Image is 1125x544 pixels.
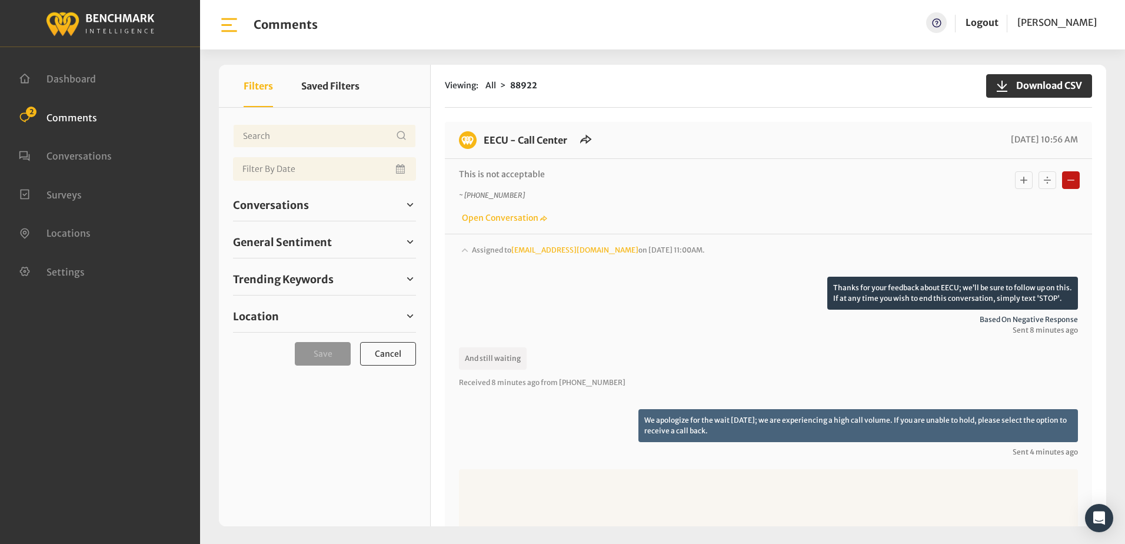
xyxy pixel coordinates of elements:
[827,277,1078,310] p: Thanks for your feedback about EECU; we’ll be sure to follow up on this. If at any time you wish ...
[638,409,1078,442] p: We apologize for the wait [DATE]; we are experiencing a high call volume. If you are unable to ho...
[233,234,332,250] span: General Sentiment
[485,80,496,91] span: All
[459,378,490,387] span: Received
[19,149,112,161] a: Conversations
[459,244,1078,277] div: Assigned to[EMAIL_ADDRESS][DOMAIN_NAME]on [DATE] 11:00AM.
[233,307,416,325] a: Location
[510,80,537,91] strong: 88922
[511,246,638,254] a: [EMAIL_ADDRESS][DOMAIN_NAME]
[233,233,416,251] a: General Sentiment
[46,227,91,239] span: Locations
[46,150,112,162] span: Conversations
[459,347,527,370] p: And still waiting
[46,111,97,123] span: Comments
[233,270,416,288] a: Trending Keywords
[445,79,478,92] span: Viewing:
[1008,134,1078,145] span: [DATE] 10:56 AM
[1009,78,1082,92] span: Download CSV
[233,197,309,213] span: Conversations
[491,378,540,387] span: 8 minutes ago
[477,131,574,149] h6: EECU - Call Center
[233,157,416,181] input: Date range input field
[19,226,91,238] a: Locations
[19,111,97,122] a: Comments 2
[459,325,1078,336] span: Sent 8 minutes ago
[459,191,525,200] i: ~ [PHONE_NUMBER]
[472,246,705,254] span: Assigned to on [DATE] 11:00AM.
[46,266,85,277] span: Settings
[19,72,96,84] a: Dashboard
[966,16,998,28] a: Logout
[966,12,998,33] a: Logout
[1085,504,1113,532] div: Open Intercom Messenger
[233,124,416,148] input: Username
[46,73,96,85] span: Dashboard
[19,188,82,200] a: Surveys
[233,196,416,214] a: Conversations
[244,65,273,107] button: Filters
[19,265,85,277] a: Settings
[26,107,36,117] span: 2
[394,157,409,181] button: Open Calendar
[1012,168,1083,192] div: Basic example
[459,213,547,223] a: Open Conversation
[46,188,82,200] span: Surveys
[541,378,625,387] span: from [PHONE_NUMBER]
[219,15,239,35] img: bar
[459,131,477,149] img: benchmark
[301,65,360,107] button: Saved Filters
[459,168,923,181] p: This is not acceptable
[45,9,155,38] img: benchmark
[233,271,334,287] span: Trending Keywords
[459,314,1078,325] span: Based on negative response
[360,342,416,366] button: Cancel
[233,309,279,324] span: Location
[1017,16,1097,28] span: [PERSON_NAME]
[1017,12,1097,33] a: [PERSON_NAME]
[484,134,567,146] a: EECU - Call Center
[459,447,1078,457] span: Sent 4 minutes ago
[254,18,318,32] h1: Comments
[986,74,1092,98] button: Download CSV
